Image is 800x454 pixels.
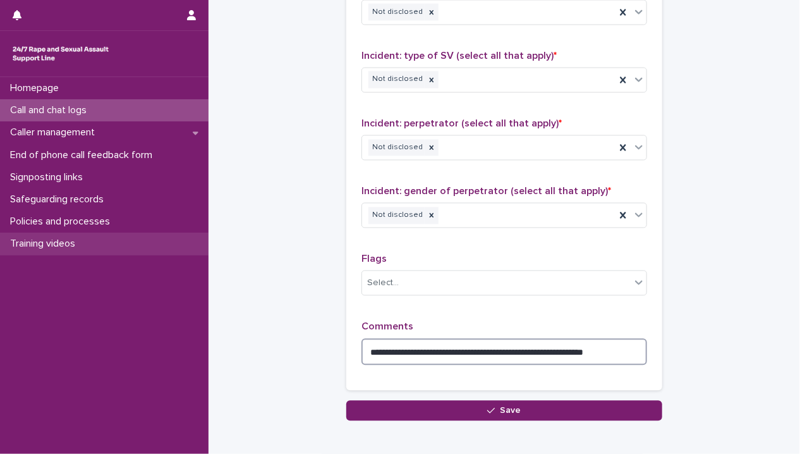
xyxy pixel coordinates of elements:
div: Not disclosed [368,71,425,89]
span: Incident: type of SV (select all that apply) [361,51,557,61]
span: Incident: gender of perpetrator (select all that apply) [361,187,611,197]
span: Incident: perpetrator (select all that apply) [361,119,562,129]
p: Call and chat logs [5,104,97,116]
p: Safeguarding records [5,193,114,206]
div: Select... [367,277,399,290]
div: Not disclosed [368,4,425,21]
button: Save [346,401,662,421]
span: Comments [361,322,413,332]
p: Signposting links [5,171,93,183]
p: Training videos [5,238,85,250]
span: Flags [361,254,387,264]
div: Not disclosed [368,207,425,224]
p: Homepage [5,82,69,94]
div: Not disclosed [368,140,425,157]
img: rhQMoQhaT3yELyF149Cw [10,41,111,66]
span: Save [500,407,521,415]
p: Caller management [5,126,105,138]
p: Policies and processes [5,216,120,228]
p: End of phone call feedback form [5,149,162,161]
